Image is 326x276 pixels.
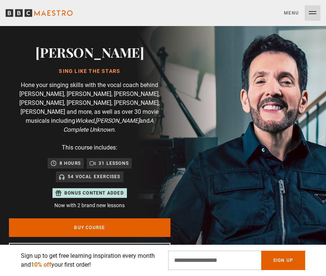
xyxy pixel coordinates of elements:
[99,160,129,167] p: 31 lessons
[31,261,51,268] span: 10% off
[9,243,170,263] a: Subscribe to BBC Maestro
[35,68,144,75] h1: Sing Like the Stars
[15,81,164,134] p: Hone your singing skills with the vocal coach behind [PERSON_NAME], [PERSON_NAME], [PERSON_NAME],...
[75,117,94,124] i: Wicked
[261,251,305,270] button: Sign Up
[52,202,127,209] p: Now with 2 brand new lessons
[68,173,121,180] p: 54 Vocal Exercises
[284,5,320,21] button: Toggle navigation
[9,218,170,237] a: Buy Course
[95,117,140,124] i: [PERSON_NAME]
[35,43,144,61] h2: [PERSON_NAME]
[21,251,159,269] p: Sign up to get free learning inspiration every month and your first order!
[6,7,73,19] svg: BBC Maestro
[64,190,124,196] p: Bonus content added
[62,143,117,152] p: This course includes:
[60,160,81,167] p: 8 hours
